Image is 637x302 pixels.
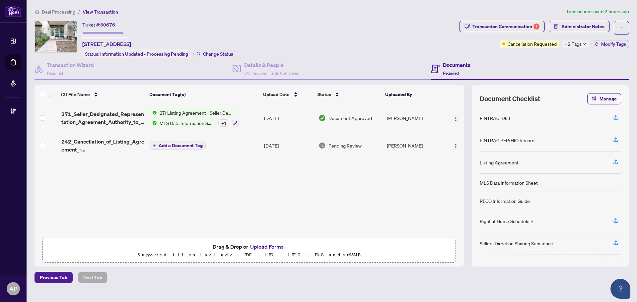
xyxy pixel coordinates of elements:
span: (2) File Name [61,91,90,98]
span: View Transaction [83,9,118,15]
span: 271 Listing Agreement - Seller Designated Representation Agreement Authority to Offer for Sale [157,109,236,116]
button: Add a Document Tag [150,141,206,150]
div: + 1 [218,119,229,127]
span: Change Status [203,52,233,56]
span: down [583,42,586,46]
span: Cancellation Requested [508,40,557,47]
h4: Transaction Wizard [47,61,94,69]
th: Document Tag(s) [147,85,260,104]
span: Required [443,71,459,76]
th: Status [315,85,383,104]
img: Logo [453,116,459,121]
div: Transaction Communication [472,21,539,32]
span: Information Updated - Processing Pending [100,51,188,57]
button: Add a Document Tag [150,142,206,150]
img: Document Status [318,142,326,149]
span: Required [47,71,63,76]
h4: Documents [443,61,470,69]
span: MLS Data Information Sheet [157,119,216,127]
li: / [78,8,80,16]
span: Manage [600,93,617,104]
button: Upload Forms [248,242,286,251]
span: 271_Seller_Designated_Representation_Agreement_Authority_to_Offer_for_Sale_-_PropTx-[PERSON_NAME]... [61,110,144,126]
img: logo [5,5,21,17]
span: 3/3 Required Fields Completed [244,71,299,76]
button: Status Icon271 Listing Agreement - Seller Designated Representation Agreement Authority to Offer ... [150,109,239,127]
span: Modify Tags [601,42,626,46]
span: home [35,10,39,14]
h4: Details & People [244,61,299,69]
span: +2 Tags [565,40,582,48]
button: Administrator Notes [549,21,610,32]
span: ellipsis [619,26,624,30]
p: Supported files include .PDF, .JPG, .JPEG, .PNG under 25 MB [47,251,452,259]
span: Drag & Drop orUpload FormsSupported files include .PDF, .JPG, .JPEG, .PNG under25MB [43,238,456,263]
div: FINTRAC PEP/HIO Record [480,137,534,144]
div: Status: [82,49,191,58]
span: Document Approved [328,114,372,122]
span: Pending Review [328,142,362,149]
button: Next Tab [78,272,107,283]
span: Administrator Notes [561,21,604,32]
button: Logo [451,113,461,123]
span: Status [318,91,331,98]
button: Modify Tags [592,40,629,48]
div: Listing Agreement [480,159,519,166]
img: Status Icon [150,109,157,116]
img: Status Icon [150,119,157,127]
img: Document Status [318,114,326,122]
td: [DATE] [261,132,316,159]
th: Uploaded By [383,85,443,104]
span: Add a Document Tag [159,143,203,148]
img: IMG-C12367679_1.jpg [35,21,77,52]
div: RECO Information Guide [480,197,530,205]
div: Sellers Direction Sharing Substance [480,240,553,247]
div: Ticket #: [82,21,115,29]
span: solution [554,24,559,29]
article: Transaction saved 2 hours ago [566,8,629,16]
span: Document Checklist [480,94,540,103]
th: (2) File Name [58,85,146,104]
td: [PERSON_NAME] [384,132,445,159]
div: MLS Data Information Sheet [480,179,538,186]
img: Logo [453,144,459,149]
td: [DATE] [261,104,316,132]
span: 242_Cancellation_of_Listing_Agreement_-_Authority_to_Offer_for_Sale_-_PropTx-[PERSON_NAME].pdf [61,138,144,153]
span: AP [9,284,17,293]
span: [STREET_ADDRESS] [82,40,131,48]
button: Previous Tab [35,272,73,283]
button: Transaction Communication1 [459,21,545,32]
button: Manage [587,93,621,104]
span: Drag & Drop or [213,242,286,251]
span: plus [153,144,156,147]
div: 1 [533,24,539,30]
div: FINTRAC ID(s) [480,114,510,122]
th: Upload Date [260,85,315,104]
div: Right at Home Schedule B [480,217,533,225]
button: Logo [451,140,461,151]
button: Open asap [610,279,630,299]
button: Change Status [193,50,236,58]
span: Upload Date [263,91,290,98]
span: Previous Tab [40,272,67,283]
td: [PERSON_NAME] [384,104,445,132]
span: 50676 [100,22,115,28]
span: Deal Processing [42,9,75,15]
